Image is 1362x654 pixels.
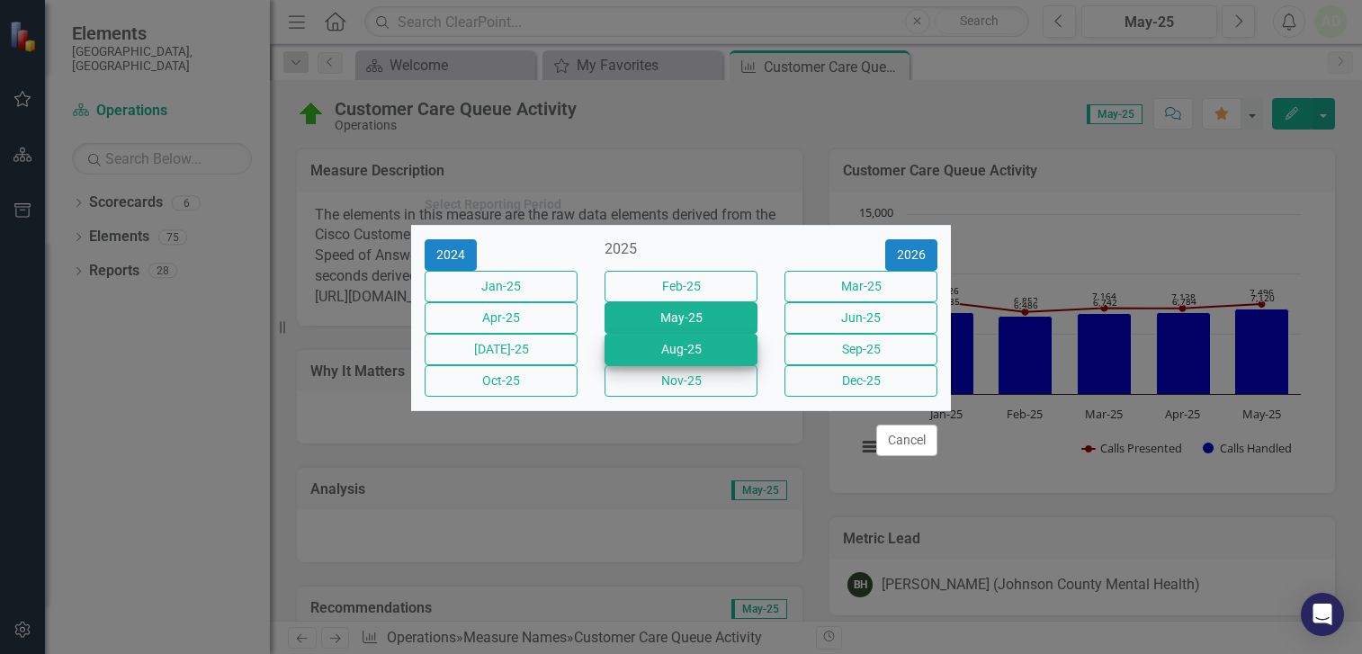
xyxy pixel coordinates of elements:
[605,271,757,302] button: Feb-25
[605,239,757,260] div: 2025
[605,302,757,334] button: May-25
[425,302,578,334] button: Apr-25
[784,302,937,334] button: Jun-25
[784,334,937,365] button: Sep-25
[605,334,757,365] button: Aug-25
[1301,593,1344,636] div: Open Intercom Messenger
[425,334,578,365] button: [DATE]-25
[425,198,561,211] div: Select Reporting Period
[425,239,477,271] button: 2024
[784,271,937,302] button: Mar-25
[425,365,578,397] button: Oct-25
[876,425,937,456] button: Cancel
[605,365,757,397] button: Nov-25
[425,271,578,302] button: Jan-25
[784,365,937,397] button: Dec-25
[885,239,937,271] button: 2026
